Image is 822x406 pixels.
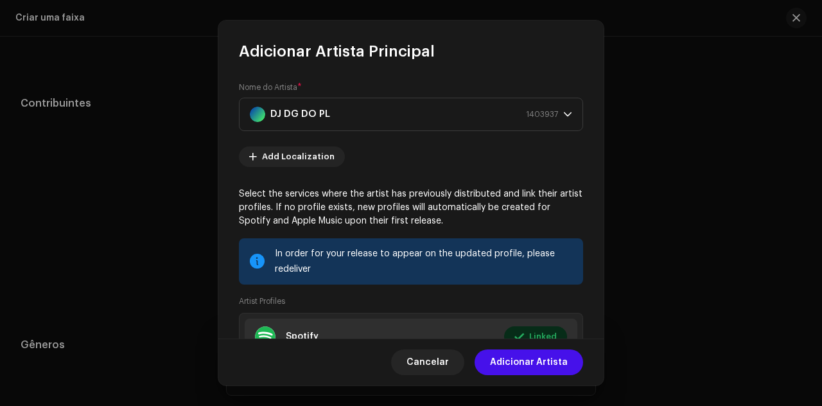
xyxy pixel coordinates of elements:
[250,98,563,130] span: DJ DG DO PL
[239,295,285,308] small: Artist Profiles
[239,41,435,62] span: Adicionar Artista Principal
[391,349,464,375] button: Cancelar
[526,98,558,130] span: 1403937
[239,188,583,228] p: Select the services where the artist has previously distributed and link their artist profiles. I...
[239,82,302,93] label: Nome do Artista
[270,98,330,130] strong: DJ DG DO PL
[490,349,568,375] span: Adicionar Artista
[262,144,335,170] span: Add Localization
[563,98,572,130] div: dropdown trigger
[407,349,449,375] span: Cancelar
[475,349,583,375] button: Adicionar Artista
[529,324,557,349] span: Linked
[239,146,345,167] button: Add Localization
[275,246,573,277] div: In order for your release to appear on the updated profile, please redeliver
[504,326,567,347] button: Linked
[286,331,319,342] div: Spotify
